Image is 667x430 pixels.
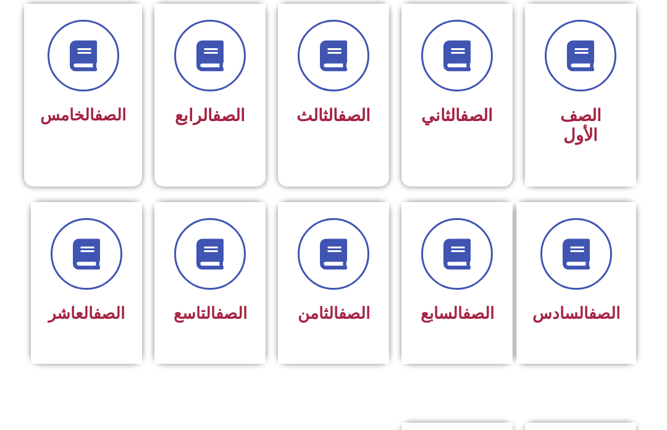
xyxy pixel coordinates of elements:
span: السابع [421,304,494,322]
span: الصف الأول [560,106,602,145]
span: التاسع [174,304,247,322]
span: الثامن [298,304,370,322]
a: الصف [94,106,126,124]
a: الصف [463,304,494,322]
a: الصف [338,304,370,322]
span: السادس [532,304,620,322]
a: الصف [338,106,371,125]
a: الصف [212,106,245,125]
a: الصف [93,304,125,322]
a: الصف [460,106,493,125]
span: الثالث [296,106,371,125]
span: الخامس [40,106,126,124]
span: العاشر [48,304,125,322]
a: الصف [589,304,620,322]
span: الثاني [421,106,493,125]
a: الصف [216,304,247,322]
span: الرابع [175,106,245,125]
